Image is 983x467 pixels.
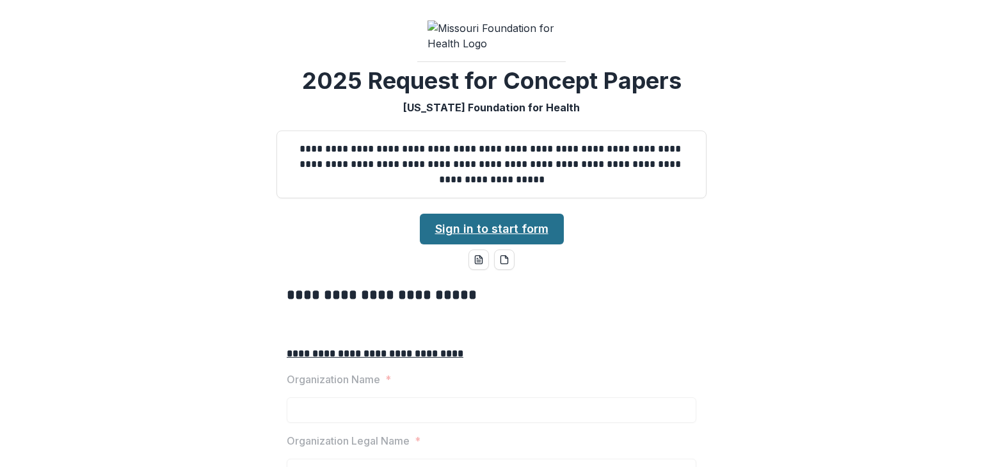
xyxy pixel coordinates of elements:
a: Sign in to start form [420,214,564,244]
p: Organization Name [287,372,380,387]
p: [US_STATE] Foundation for Health [403,100,580,115]
h2: 2025 Request for Concept Papers [302,67,682,95]
img: Missouri Foundation for Health Logo [428,20,555,51]
button: word-download [468,249,489,270]
p: Organization Legal Name [287,433,410,448]
button: pdf-download [494,249,515,270]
